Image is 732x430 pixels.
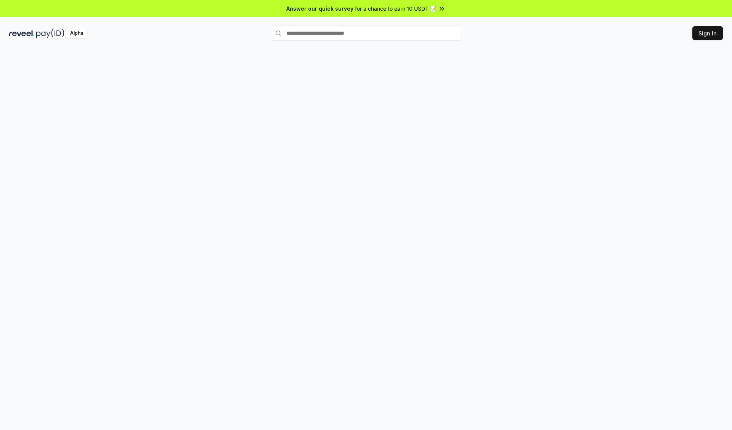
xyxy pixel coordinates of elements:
img: reveel_dark [9,29,35,38]
span: Answer our quick survey [286,5,353,13]
span: for a chance to earn 10 USDT 📝 [355,5,437,13]
button: Sign In [692,26,723,40]
img: pay_id [36,29,64,38]
div: Alpha [66,29,87,38]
